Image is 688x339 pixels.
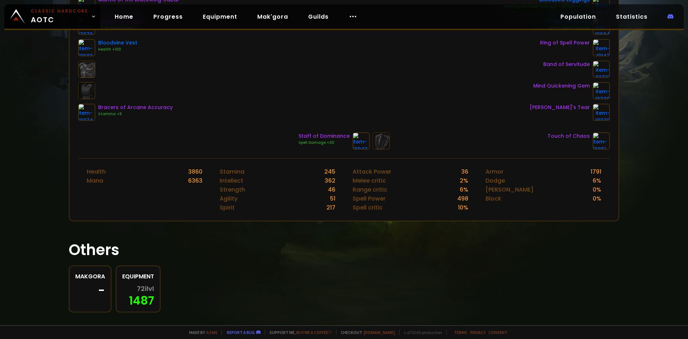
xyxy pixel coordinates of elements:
div: Makgora [75,272,105,281]
div: Spirit [220,203,235,212]
div: Mind Quickening Gem [533,82,590,90]
a: Report a bug [227,330,255,335]
img: item-18842 [353,132,370,150]
div: Range critic [353,185,387,194]
div: 0 % [593,194,601,203]
div: 0 % [593,185,601,194]
div: Ring of Spell Power [540,39,590,47]
a: Terms [454,330,467,335]
div: Melee critic [353,176,386,185]
div: 362 [325,176,335,185]
div: Equipment [122,272,154,281]
div: Healing and Spell Damage +18/Spell Hit +1% [505,4,590,9]
div: Health [87,167,106,176]
div: 10 % [458,203,468,212]
div: Band of Servitude [543,61,590,68]
div: - [75,285,105,296]
span: v. d752d5 - production [399,330,442,335]
div: 1791 [591,167,601,176]
div: Touch of Chaos [548,132,590,140]
a: Equipment72ilvl1487 [116,265,161,312]
small: Classic Hardcore [31,8,88,14]
a: a fan [206,330,217,335]
div: Bloodvine Vest [98,39,137,47]
div: 2 % [460,176,468,185]
a: Mak'gora [252,9,294,24]
div: Health +100 [98,47,137,52]
a: Makgora- [69,265,111,312]
a: Statistics [610,9,653,24]
div: Stamina +9 [98,111,173,117]
div: Stamina [220,167,244,176]
div: Spell Damage +30 [298,140,350,146]
div: [PERSON_NAME]'s Tear [530,104,590,111]
img: item-19374 [78,104,95,121]
div: Dodge [486,176,505,185]
div: Intellect [220,176,243,185]
a: Progress [148,9,188,24]
div: Strength [220,185,245,194]
span: Checkout [336,330,395,335]
img: item-22721 [593,61,610,78]
div: 245 [324,167,335,176]
span: AOTC [31,8,88,25]
div: 36 [461,167,468,176]
img: item-19682 [78,39,95,56]
span: Support me, [265,330,332,335]
div: 51 [330,194,335,203]
a: Consent [488,330,507,335]
div: 46 [328,185,335,194]
a: Home [109,9,139,24]
img: item-19339 [593,82,610,99]
div: Attack Power [353,167,391,176]
a: Population [555,9,602,24]
div: 217 [326,203,335,212]
h1: Others [69,239,619,261]
div: Staff of Dominance [298,132,350,140]
div: [PERSON_NAME] [486,185,534,194]
img: item-19379 [593,104,610,121]
span: Made by [185,330,217,335]
div: 6 % [593,176,601,185]
a: Equipment [197,9,243,24]
a: Privacy [470,330,486,335]
div: Bracers of Arcane Accuracy [98,104,173,111]
div: Mana [87,176,103,185]
div: Agility [220,194,238,203]
div: 1487 [122,285,154,306]
div: Spell Power [353,194,386,203]
img: item-19861 [593,132,610,150]
span: 72 ilvl [137,285,154,292]
div: 498 [457,194,468,203]
a: Buy me a coffee [296,330,332,335]
div: 6363 [188,176,202,185]
div: 6 % [460,185,468,194]
div: Spell critic [353,203,383,212]
a: Classic HardcoreAOTC [4,4,100,29]
div: 3860 [188,167,202,176]
img: item-19147 [593,39,610,56]
div: Armor [486,167,503,176]
a: Guilds [302,9,334,24]
div: Block [486,194,501,203]
a: [DOMAIN_NAME] [364,330,395,335]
